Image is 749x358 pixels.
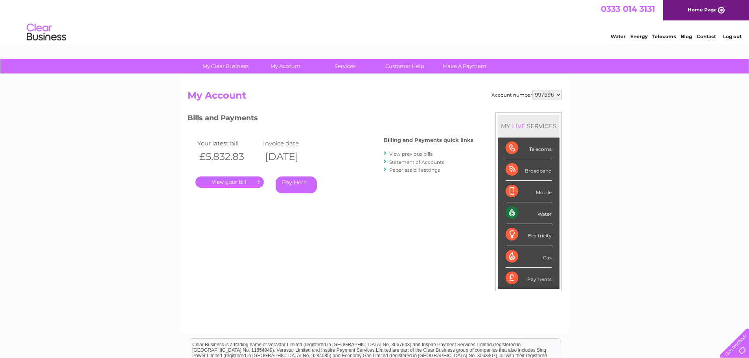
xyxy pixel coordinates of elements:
[195,138,261,149] td: Your latest bill
[506,181,552,202] div: Mobile
[723,33,742,39] a: Log out
[630,33,648,39] a: Energy
[697,33,716,39] a: Contact
[506,268,552,289] div: Payments
[506,246,552,268] div: Gas
[276,176,317,193] a: Pay Here
[506,202,552,224] div: Water
[372,59,437,73] a: Customer Help
[188,112,473,126] h3: Bills and Payments
[195,149,261,165] th: £5,832.83
[193,59,258,73] a: My Clear Business
[389,151,432,157] a: View previous bills
[26,20,66,44] img: logo.png
[506,159,552,181] div: Broadband
[261,149,327,165] th: [DATE]
[652,33,676,39] a: Telecoms
[510,122,527,130] div: LIVE
[601,4,655,14] a: 0333 014 3131
[189,4,561,38] div: Clear Business is a trading name of Verastar Limited (registered in [GEOGRAPHIC_DATA] No. 3667643...
[506,224,552,246] div: Electricity
[491,90,562,99] div: Account number
[313,59,377,73] a: Services
[384,137,473,143] h4: Billing and Payments quick links
[611,33,626,39] a: Water
[261,138,327,149] td: Invoice date
[195,176,264,188] a: .
[389,159,444,165] a: Statement of Accounts
[188,90,562,105] h2: My Account
[389,167,440,173] a: Paperless bill settings
[681,33,692,39] a: Blog
[432,59,497,73] a: Make A Payment
[506,138,552,159] div: Telecoms
[253,59,318,73] a: My Account
[498,115,559,137] div: MY SERVICES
